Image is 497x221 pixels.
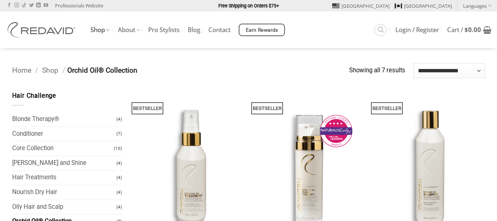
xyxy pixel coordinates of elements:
[35,66,38,75] span: /
[114,142,122,155] span: (10)
[116,201,122,214] span: (4)
[12,185,117,200] a: Nourish Dry Hair
[116,186,122,199] span: (4)
[464,25,468,34] span: $
[464,25,481,34] bdi: 0.00
[12,200,117,214] a: Oily Hair and Scalp
[12,65,350,76] nav: Breadcrumb
[332,0,389,11] a: [GEOGRAPHIC_DATA]
[6,22,79,38] img: REDAVID Salon Products | United States
[447,27,481,33] span: Cart /
[246,26,278,34] span: Earn Rewards
[12,127,117,141] a: Conditioner
[12,156,117,170] a: [PERSON_NAME] and Shine
[29,3,34,8] a: Follow on Twitter
[12,92,57,99] span: Hair Challenge
[374,24,387,36] a: Search
[188,23,200,37] a: Blog
[36,3,41,8] a: Follow on LinkedIn
[12,112,117,127] a: Blonde Therapy®
[413,63,485,78] select: Shop order
[116,113,122,126] span: (4)
[62,66,65,75] span: /
[349,66,405,76] p: Showing all 7 results
[395,27,439,33] span: Login / Register
[22,3,26,8] a: Follow on TikTok
[42,66,58,75] a: Shop
[7,3,11,8] a: Follow on Facebook
[14,3,19,8] a: Follow on Instagram
[12,170,117,185] a: Hair Treatments
[395,0,452,11] a: [GEOGRAPHIC_DATA]
[148,23,180,37] a: Pro Stylists
[239,24,285,36] a: Earn Rewards
[218,3,279,8] strong: Free Shipping on Orders $75+
[12,141,114,156] a: Core Collection
[116,127,122,140] span: (7)
[116,171,122,184] span: (4)
[395,23,439,37] a: Login / Register
[463,0,491,11] a: Languages
[116,157,122,170] span: (4)
[91,23,110,37] a: Shop
[44,3,48,8] a: Follow on YouTube
[12,66,31,75] a: Home
[447,22,491,38] a: View cart
[118,23,140,37] a: About
[208,23,231,37] a: Contact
